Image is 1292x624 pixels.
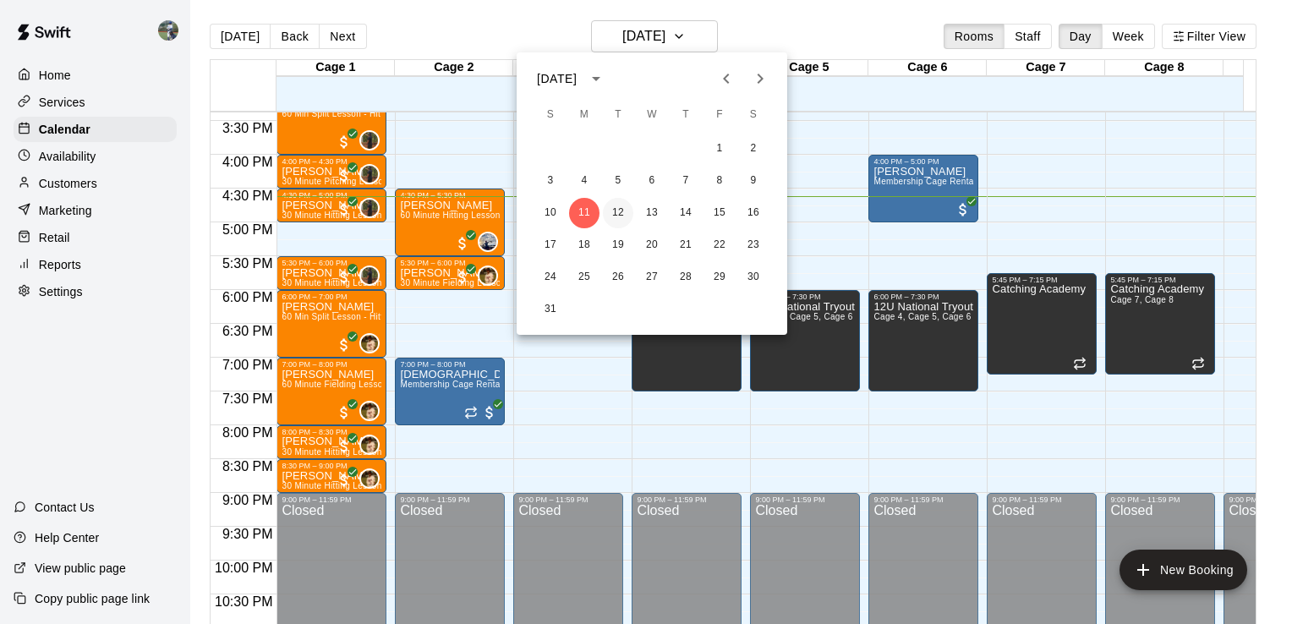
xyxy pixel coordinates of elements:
button: 7 [671,166,701,196]
button: 9 [738,166,769,196]
button: 8 [704,166,735,196]
button: 15 [704,198,735,228]
button: 1 [704,134,735,164]
button: calendar view is open, switch to year view [582,64,610,93]
button: 22 [704,230,735,260]
span: Tuesday [603,98,633,132]
button: 23 [738,230,769,260]
button: 19 [603,230,633,260]
button: 12 [603,198,633,228]
button: 30 [738,262,769,293]
button: 6 [637,166,667,196]
button: 13 [637,198,667,228]
span: Saturday [738,98,769,132]
button: 20 [637,230,667,260]
button: 4 [569,166,599,196]
button: Next month [743,62,777,96]
span: Sunday [535,98,566,132]
button: 5 [603,166,633,196]
button: 21 [671,230,701,260]
span: Friday [704,98,735,132]
button: 25 [569,262,599,293]
button: 17 [535,230,566,260]
button: 3 [535,166,566,196]
button: 18 [569,230,599,260]
button: Previous month [709,62,743,96]
span: Wednesday [637,98,667,132]
button: 28 [671,262,701,293]
button: 11 [569,198,599,228]
button: 24 [535,262,566,293]
span: Monday [569,98,599,132]
button: 26 [603,262,633,293]
button: 16 [738,198,769,228]
button: 10 [535,198,566,228]
button: 31 [535,294,566,325]
button: 27 [637,262,667,293]
button: 29 [704,262,735,293]
button: 2 [738,134,769,164]
div: [DATE] [537,70,577,88]
span: Thursday [671,98,701,132]
button: 14 [671,198,701,228]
